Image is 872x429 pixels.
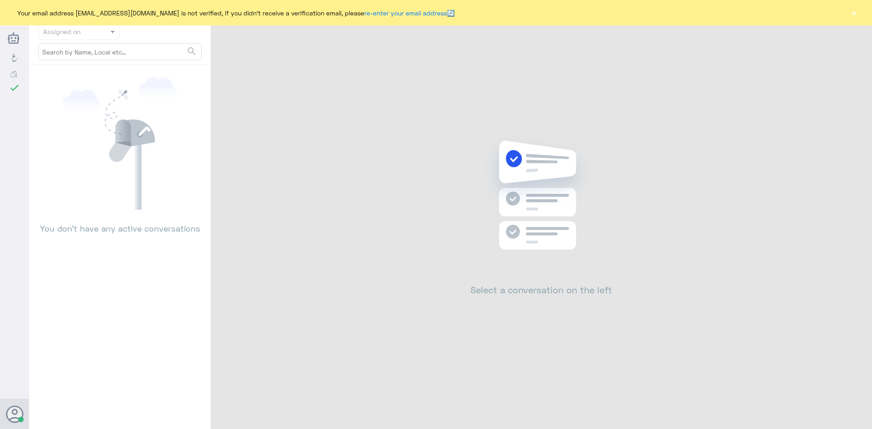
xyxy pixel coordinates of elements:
[38,210,202,235] p: You don’t have any active conversations
[17,8,455,18] span: Your email address [EMAIL_ADDRESS][DOMAIN_NAME] is not verified, if you didn't receive a verifica...
[186,46,197,57] span: search
[39,44,201,60] input: Search by Name, Local etc…
[9,82,20,93] i: check
[471,284,612,295] h2: Select a conversation on the left
[186,44,197,59] button: search
[6,405,23,423] button: Avatar
[364,9,447,17] a: re-enter your email address
[849,8,858,17] button: ×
